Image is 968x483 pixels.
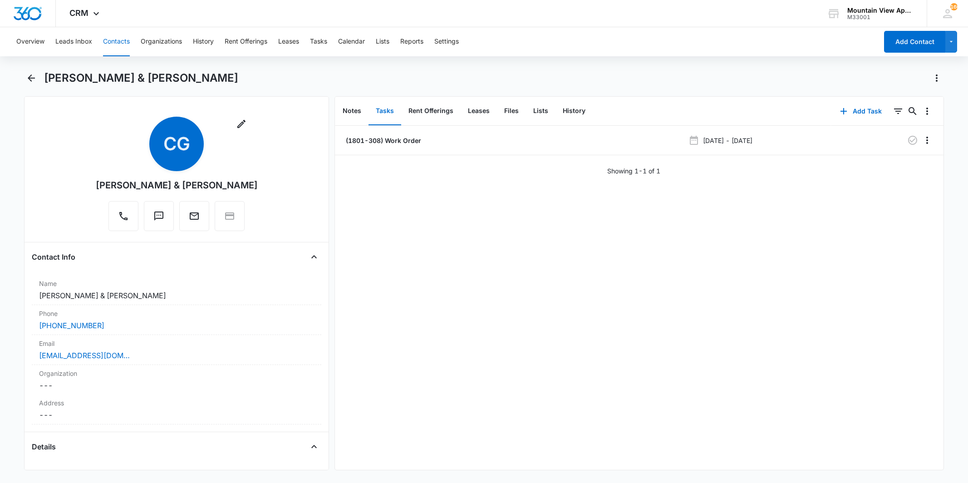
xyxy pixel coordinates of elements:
[39,320,104,331] a: [PHONE_NUMBER]
[831,100,891,122] button: Add Task
[307,250,321,264] button: Close
[39,398,314,408] label: Address
[32,441,56,452] h4: Details
[69,8,88,18] span: CRM
[847,7,914,14] div: account name
[32,394,321,424] div: Address---
[39,309,314,318] label: Phone
[891,104,905,118] button: Filters
[225,27,267,56] button: Rent Offerings
[39,380,314,391] dd: ---
[907,78,946,89] button: Reload Page
[401,97,461,125] button: Rent Offerings
[144,215,174,223] a: Text
[179,201,209,231] button: Email
[108,201,138,231] button: Call
[555,97,593,125] button: History
[193,27,214,56] button: History
[39,409,314,420] dd: ---
[278,27,299,56] button: Leases
[497,97,526,125] button: Files
[920,104,934,118] button: Overflow Menu
[39,369,314,378] label: Organization
[32,365,321,394] div: Organization---
[179,215,209,223] a: Email
[149,117,204,171] span: CG
[847,14,914,20] div: account id
[910,79,943,88] span: Reload Page
[108,215,138,223] a: Call
[310,27,327,56] button: Tasks
[44,71,238,85] h1: [PERSON_NAME] & [PERSON_NAME]
[376,27,389,56] button: Lists
[39,279,314,288] label: Name
[39,290,314,301] dd: [PERSON_NAME] & [PERSON_NAME]
[607,166,660,176] p: Showing 1-1 of 1
[55,27,92,56] button: Leads Inbox
[39,350,130,361] a: [EMAIL_ADDRESS][DOMAIN_NAME]
[307,439,321,454] button: Close
[335,97,369,125] button: Notes
[950,3,958,10] span: 160
[884,31,945,53] button: Add Contact
[16,27,44,56] button: Overview
[32,275,321,305] div: Name[PERSON_NAME] & [PERSON_NAME]
[920,133,934,148] button: Overflow Menu
[400,27,423,56] button: Reports
[32,251,75,262] h4: Contact Info
[103,27,130,56] button: Contacts
[32,335,321,365] div: Email[EMAIL_ADDRESS][DOMAIN_NAME]
[96,178,258,192] div: [PERSON_NAME] & [PERSON_NAME]
[344,136,421,145] a: (1801-308) Work Order
[32,305,321,335] div: Phone[PHONE_NUMBER]
[905,104,920,118] button: Search...
[369,97,401,125] button: Tasks
[24,71,38,85] button: Back
[39,468,314,478] label: Source
[703,136,752,145] p: [DATE] - [DATE]
[950,3,958,10] div: notifications count
[434,27,459,56] button: Settings
[144,201,174,231] button: Text
[141,27,182,56] button: Organizations
[338,27,365,56] button: Calendar
[526,97,555,125] button: Lists
[794,44,935,76] div: An updated version of Marketing 360 is available. Please reload this page to use the latest version!
[39,339,314,348] label: Email
[461,97,497,125] button: Leases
